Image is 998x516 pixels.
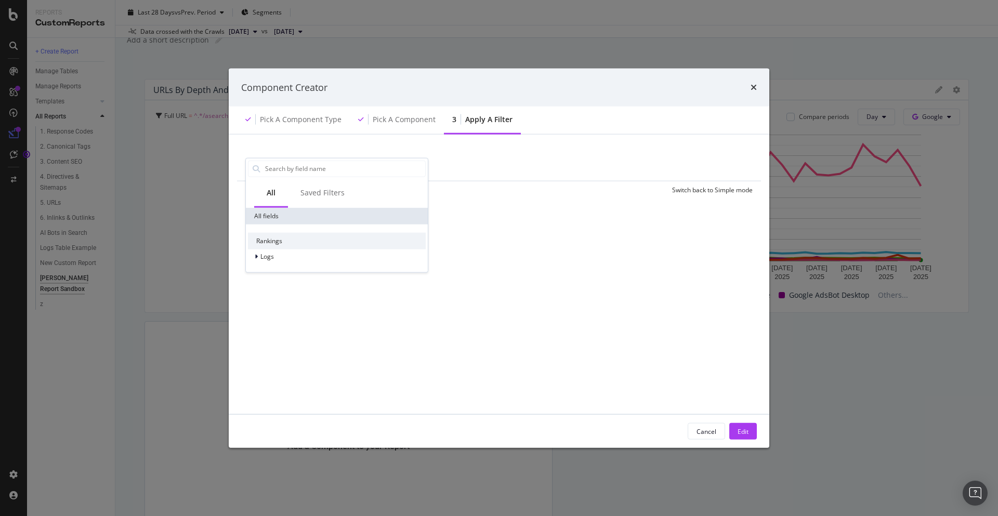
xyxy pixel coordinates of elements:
div: Open Intercom Messenger [963,481,988,506]
div: Edit [738,427,748,435]
div: times [751,81,757,94]
div: All fields [246,207,428,224]
span: Logs [260,252,274,261]
div: Rankings [248,232,426,249]
button: Edit [729,423,757,440]
div: All [267,187,275,197]
div: Cancel [697,427,716,435]
div: Apply a Filter [465,114,513,125]
input: Search by field name [264,161,425,176]
div: Saved Filters [300,187,345,197]
div: modal [229,68,769,448]
div: Component Creator [241,81,327,94]
div: Pick a Component [373,114,436,125]
div: 3 [452,114,456,125]
div: Pick a Component type [260,114,342,125]
div: Switch back to Simple mode [672,185,753,194]
button: Cancel [688,423,725,440]
button: Switch back to Simple mode [668,181,753,198]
